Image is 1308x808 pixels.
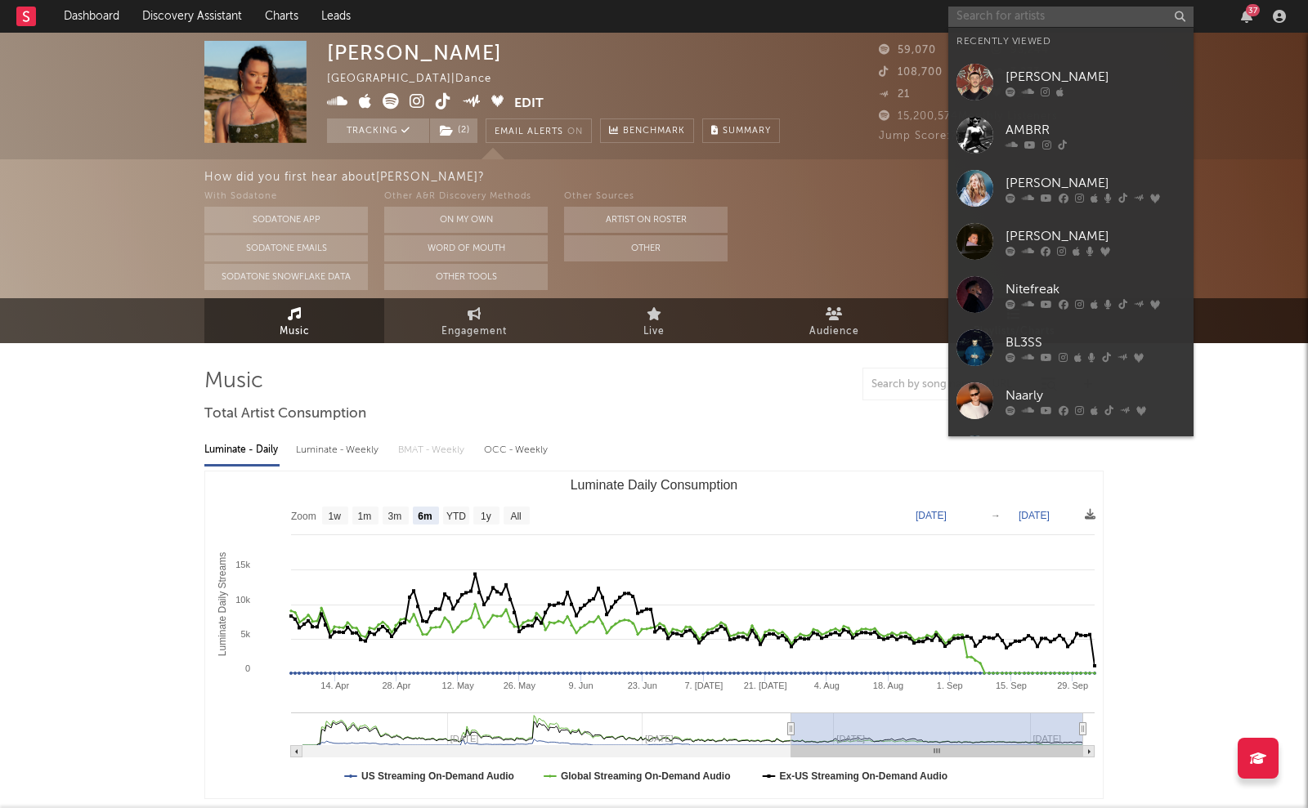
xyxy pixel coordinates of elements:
div: [PERSON_NAME] [1006,226,1185,246]
text: 3m [388,511,402,522]
a: Music [204,298,384,343]
a: BL3SS [948,321,1194,374]
span: Total Artist Consumption [204,404,366,424]
div: Recently Viewed [956,32,1185,51]
div: BL3SS [1006,333,1185,352]
button: Word Of Mouth [384,235,548,261]
span: Benchmark [623,122,685,141]
text: 7. [DATE] [684,681,723,690]
text: Luminate Daily Consumption [571,478,738,492]
button: Tracking [327,118,429,143]
text: YTD [446,511,466,522]
text: 1w [329,511,342,522]
a: Playlists/Charts [924,298,1104,343]
div: Luminate - Weekly [296,436,382,464]
text: 15. Sep [996,681,1027,690]
input: Search for artists [948,7,1194,27]
text: 10k [235,595,250,605]
a: [PERSON_NAME] [948,427,1194,480]
span: Music [280,322,310,342]
a: [PERSON_NAME] [948,162,1194,215]
div: Luminate - Daily [204,436,280,464]
text: 9. Jun [569,681,594,690]
text: → [991,510,1001,521]
text: 12. May [442,681,475,690]
button: Sodatone App [204,207,368,233]
a: AMBRR [948,109,1194,162]
span: Audience [809,322,859,342]
text: 29. Sep [1057,681,1088,690]
text: 5k [240,629,250,639]
button: 37 [1241,10,1252,23]
text: Ex-US Streaming On-Demand Audio [780,770,948,782]
a: Live [564,298,744,343]
text: 6m [418,511,432,522]
text: [DATE] [1019,510,1050,521]
button: Edit [514,93,544,114]
text: US Streaming On-Demand Audio [361,770,514,782]
div: [PERSON_NAME] [1006,173,1185,193]
div: [GEOGRAPHIC_DATA] | Dance [327,69,529,89]
button: Sodatone Snowflake Data [204,264,368,290]
div: AMBRR [1006,120,1185,140]
span: 108,700 [879,67,943,78]
span: Jump Score: 78.7 [879,131,974,141]
div: [PERSON_NAME] [1006,67,1185,87]
text: 0 [245,663,250,673]
text: 1m [358,511,372,522]
text: 15k [235,560,250,569]
span: Live [643,322,665,342]
button: Artist on Roster [564,207,728,233]
text: All [510,511,521,522]
button: Summary [702,118,780,143]
div: How did you first hear about [PERSON_NAME] ? [204,167,1308,187]
span: 59,070 [879,45,936,56]
text: Luminate Daily Streams [217,552,228,656]
a: Engagement [384,298,564,343]
button: On My Own [384,207,548,233]
span: Summary [723,127,771,136]
text: Zoom [291,511,316,522]
input: Search by song name or URL [863,378,1036,391]
text: 21. [DATE] [744,681,787,690]
a: Audience [744,298,924,343]
button: Email AlertsOn [486,118,592,143]
text: 14. Apr [320,681,349,690]
a: Naarly [948,374,1194,427]
em: On [567,127,583,136]
button: Other [564,235,728,261]
text: Global Streaming On-Demand Audio [561,770,731,782]
span: ( 2 ) [429,118,478,143]
text: 1. Sep [937,681,963,690]
text: 1y [481,511,491,522]
a: Benchmark [600,118,694,143]
a: [PERSON_NAME] [948,56,1194,109]
text: 28. Apr [382,681,410,690]
a: Nitefreak [948,268,1194,321]
div: OCC - Weekly [484,436,549,464]
text: 4. Aug [814,681,840,690]
text: 18. Aug [873,681,903,690]
div: Naarly [1006,386,1185,405]
text: 26. May [504,681,536,690]
a: [PERSON_NAME] [948,215,1194,268]
span: 15,200,574 Monthly Listeners [879,111,1058,122]
div: [PERSON_NAME] [327,41,502,65]
div: Other A&R Discovery Methods [384,187,548,207]
text: 23. Jun [628,681,657,690]
button: (2) [430,118,477,143]
span: Engagement [441,322,507,342]
div: 37 [1246,4,1260,16]
button: Sodatone Emails [204,235,368,261]
text: [DATE] [916,510,947,521]
div: Other Sources [564,187,728,207]
button: Other Tools [384,264,548,290]
div: With Sodatone [204,187,368,207]
svg: Luminate Daily Consumption [205,471,1103,798]
span: 21 [879,89,910,100]
div: Nitefreak [1006,279,1185,299]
